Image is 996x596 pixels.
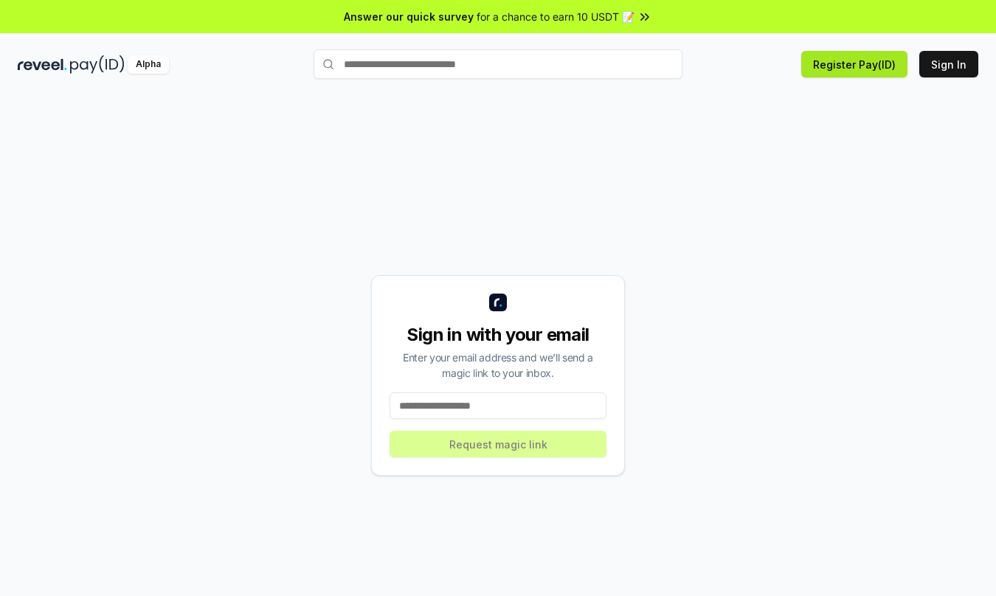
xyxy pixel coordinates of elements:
[477,9,634,24] span: for a chance to earn 10 USDT 📝
[390,323,606,347] div: Sign in with your email
[344,9,474,24] span: Answer our quick survey
[489,294,507,311] img: logo_small
[18,55,67,74] img: reveel_dark
[128,55,169,74] div: Alpha
[919,51,978,77] button: Sign In
[801,51,907,77] button: Register Pay(ID)
[70,55,125,74] img: pay_id
[390,350,606,381] div: Enter your email address and we’ll send a magic link to your inbox.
